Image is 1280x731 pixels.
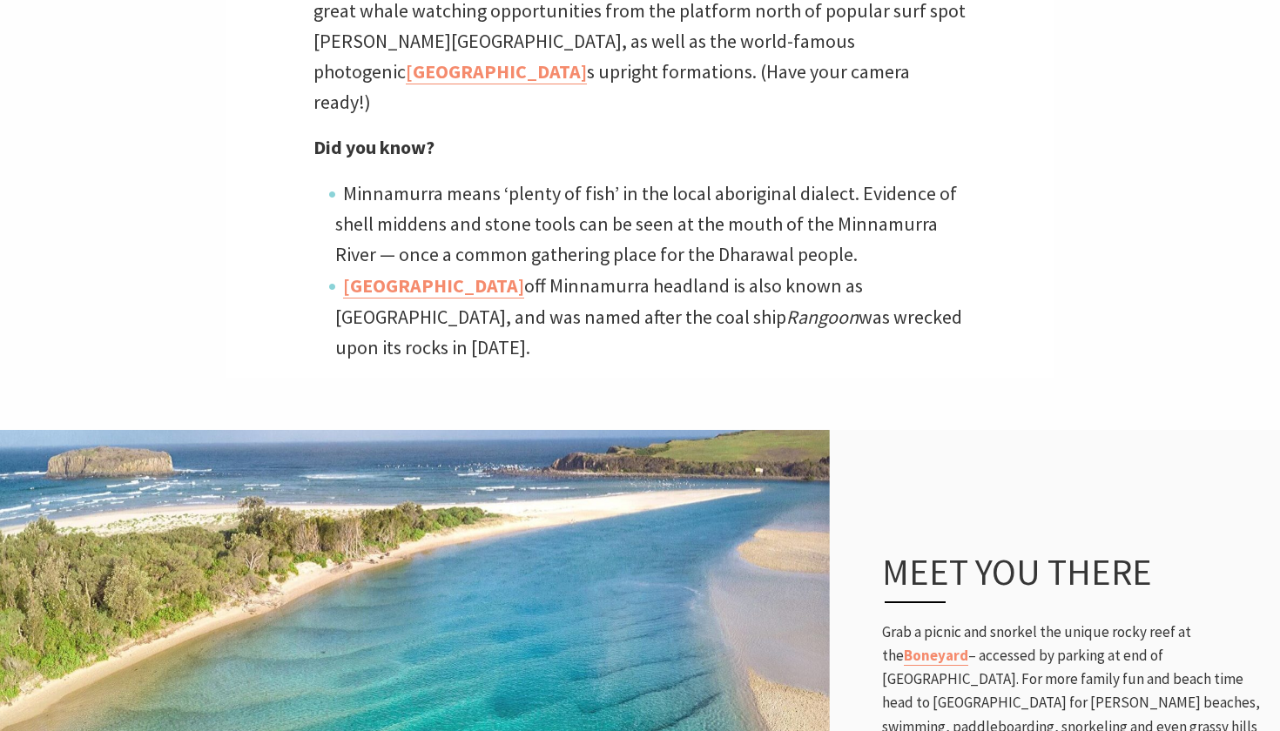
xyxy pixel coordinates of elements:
li: Minnamurra means ‘plenty of fish’ in the local aboriginal dialect. Evidence of shell middens and ... [335,178,967,271]
strong: Did you know? [313,135,435,159]
em: Rangoon [786,305,859,329]
a: Boneyard [904,646,968,666]
a: [GEOGRAPHIC_DATA] [406,59,587,84]
a: [GEOGRAPHIC_DATA] [343,273,524,298]
h3: Meet you There [882,550,1225,602]
li: off Minnamurra headland is also known as [GEOGRAPHIC_DATA], and was named after the coal ship was... [335,270,967,363]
